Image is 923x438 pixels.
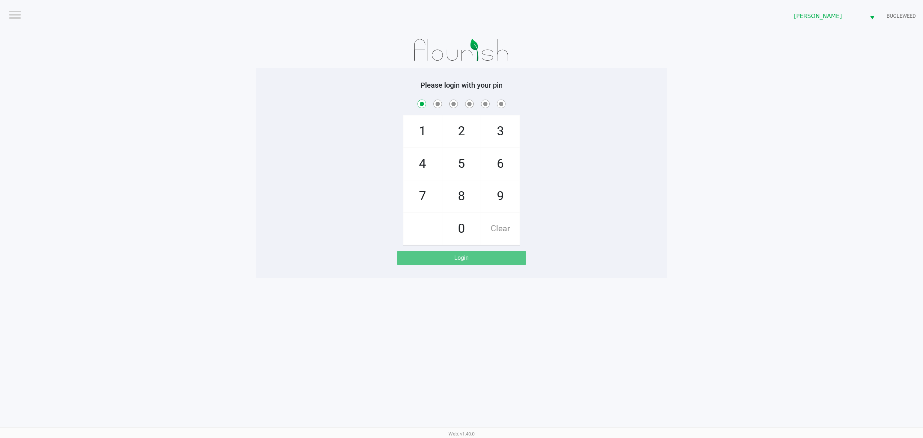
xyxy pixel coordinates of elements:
button: Select [865,8,879,25]
span: 8 [442,180,481,212]
span: 3 [481,115,520,147]
span: 6 [481,148,520,180]
span: Clear [481,213,520,245]
span: BUGLEWEED [887,12,916,20]
span: [PERSON_NAME] [794,12,861,21]
span: 4 [403,148,442,180]
span: 1 [403,115,442,147]
span: Web: v1.40.0 [449,431,474,437]
h5: Please login with your pin [261,81,662,89]
span: 0 [442,213,481,245]
span: 5 [442,148,481,180]
span: 9 [481,180,520,212]
span: 2 [442,115,481,147]
span: 7 [403,180,442,212]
